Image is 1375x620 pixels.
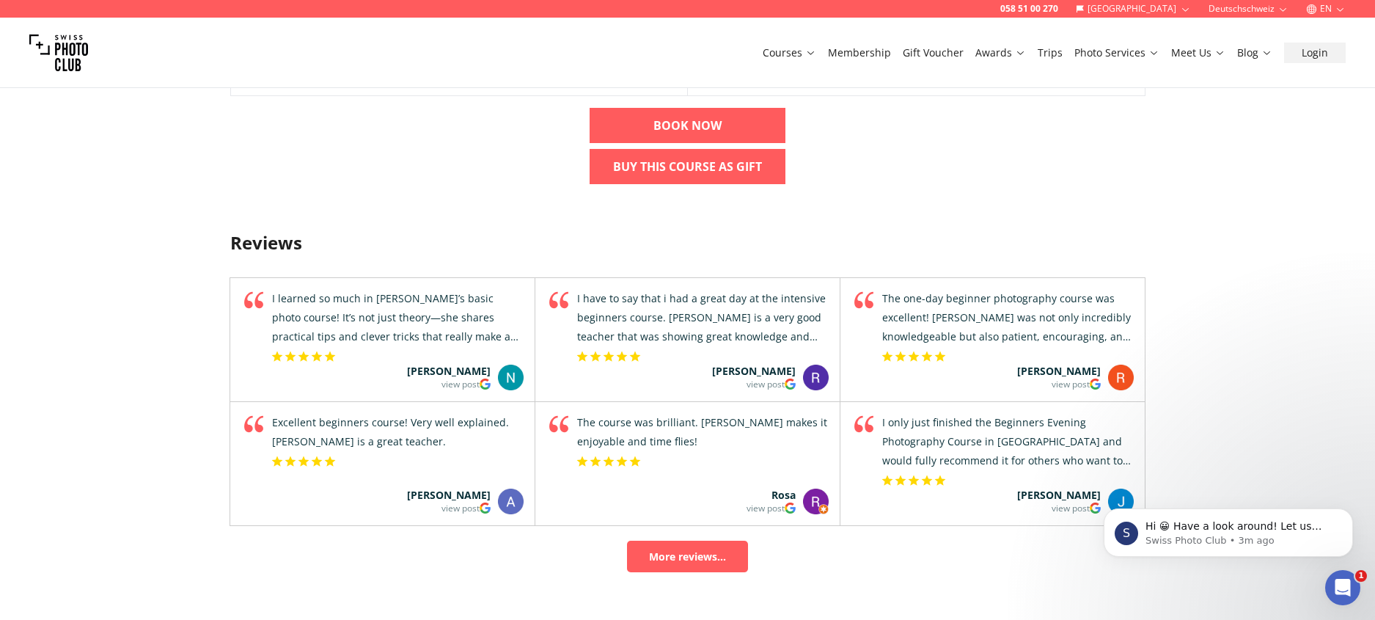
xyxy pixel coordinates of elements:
button: Login [1284,43,1346,63]
button: Gift Voucher [897,43,969,63]
img: Swiss photo club [29,23,88,82]
b: Buy This Course As Gift [613,158,762,175]
a: Photo Services [1074,45,1159,60]
a: Trips [1038,45,1063,60]
button: Blog [1231,43,1278,63]
iframe: Intercom notifications message [1082,478,1375,580]
a: BOOK NOW [590,108,785,143]
button: Meet Us [1165,43,1231,63]
button: Photo Services [1068,43,1165,63]
iframe: Intercom live chat [1325,570,1360,605]
b: BOOK NOW [653,117,722,134]
a: Blog [1237,45,1272,60]
a: Gift Voucher [903,45,964,60]
button: Membership [822,43,897,63]
a: Buy This Course As Gift [590,149,785,184]
a: Membership [828,45,891,60]
a: Courses [763,45,816,60]
span: 1 [1355,570,1367,582]
button: Courses [757,43,822,63]
h3: Reviews [230,231,1145,255]
a: Meet Us [1171,45,1225,60]
button: Trips [1032,43,1068,63]
a: 058 51 00 270 [1000,3,1058,15]
a: Awards [975,45,1026,60]
button: Awards [969,43,1032,63]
